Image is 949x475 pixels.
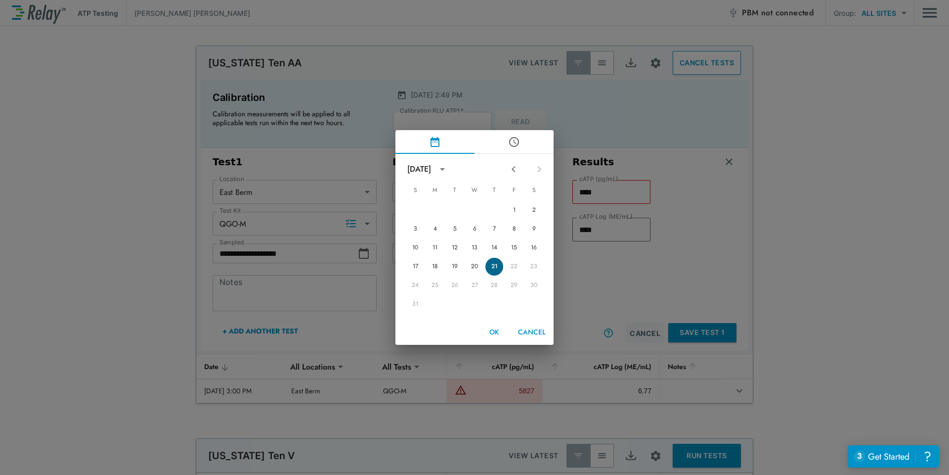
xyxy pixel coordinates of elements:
[446,239,464,257] button: 12
[485,239,503,257] button: 14
[478,323,510,341] button: OK
[466,181,483,200] span: Wednesday
[406,181,424,200] span: Sunday
[505,239,523,257] button: 15
[514,323,550,341] button: Cancel
[406,220,424,238] button: 3
[395,130,474,154] button: pick date
[525,181,543,200] span: Saturday
[426,220,444,238] button: 4
[406,258,424,276] button: 17
[446,220,464,238] button: 5
[466,220,483,238] button: 6
[434,161,451,178] button: calendar view is open, switch to year view
[485,220,503,238] button: 7
[505,181,523,200] span: Friday
[525,239,543,257] button: 16
[525,201,543,219] button: 2
[525,220,543,238] button: 9
[426,239,444,257] button: 11
[426,258,444,276] button: 18
[474,130,554,154] button: pick time
[446,258,464,276] button: 19
[485,258,503,276] button: 21
[426,181,444,200] span: Monday
[466,258,483,276] button: 20
[406,239,424,257] button: 10
[407,163,431,175] div: [DATE]
[446,181,464,200] span: Tuesday
[505,220,523,238] button: 8
[505,161,522,178] button: Previous month
[848,445,939,468] iframe: Resource center
[485,181,503,200] span: Thursday
[505,201,523,219] button: 1
[466,239,483,257] button: 13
